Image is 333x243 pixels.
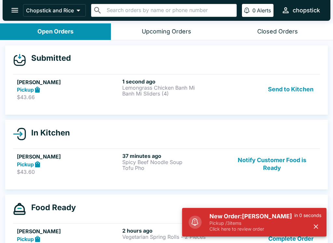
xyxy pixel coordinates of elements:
[209,212,294,220] h5: New Order: [PERSON_NAME]
[122,159,225,165] p: Spicy Beef Noodle Soup
[257,7,271,14] p: Alerts
[13,74,320,105] a: [PERSON_NAME]Pickup$43.661 second agoLemongrass Chicken Banh MiBanh Mi Sliders (4)Send to Kitchen
[228,153,316,175] button: Notify Customer Food is Ready
[17,227,120,235] h5: [PERSON_NAME]
[17,86,34,93] strong: Pickup
[26,53,71,63] h4: Submitted
[105,6,234,15] input: Search orders by name or phone number
[17,94,120,100] p: $43.66
[17,78,120,86] h5: [PERSON_NAME]
[17,169,120,175] p: $43.60
[26,128,70,138] h4: In Kitchen
[122,78,225,85] h6: 1 second ago
[252,7,256,14] p: 0
[122,227,225,234] h6: 2 hours ago
[122,153,225,159] h6: 37 minutes ago
[17,236,34,242] strong: Pickup
[122,165,225,171] p: Tofu Pho
[122,91,225,96] p: Banh Mi Sliders (4)
[37,28,73,35] div: Open Orders
[122,234,225,240] p: Vegetarian Spring Rolls - 2 Pieces
[142,28,191,35] div: Upcoming Orders
[17,153,120,160] h5: [PERSON_NAME]
[209,220,294,226] p: Pickup / 3 items
[265,78,316,101] button: Send to Kitchen
[26,203,76,212] h4: Food Ready
[209,226,294,232] p: Click here to review order
[23,4,86,17] button: Chopstick and Rice
[7,2,23,19] button: open drawer
[26,7,74,14] p: Chopstick and Rice
[13,148,320,179] a: [PERSON_NAME]Pickup$43.6037 minutes agoSpicy Beef Noodle SoupTofu PhoNotify Customer Food is Ready
[257,28,298,35] div: Closed Orders
[293,6,320,14] div: chopstick
[17,161,34,168] strong: Pickup
[122,85,225,91] p: Lemongrass Chicken Banh Mi
[294,212,321,218] p: in 0 seconds
[279,3,323,17] button: chopstick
